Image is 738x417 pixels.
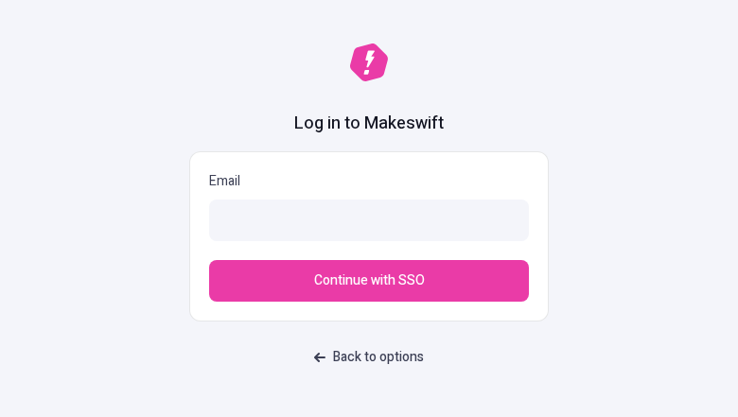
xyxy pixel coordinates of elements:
input: Email [209,200,529,241]
p: Email [209,171,529,192]
a: Back to options [303,340,435,374]
span: Continue with SSO [314,270,425,291]
h1: Log in to Makeswift [294,112,444,136]
button: Continue with SSO [209,260,529,302]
